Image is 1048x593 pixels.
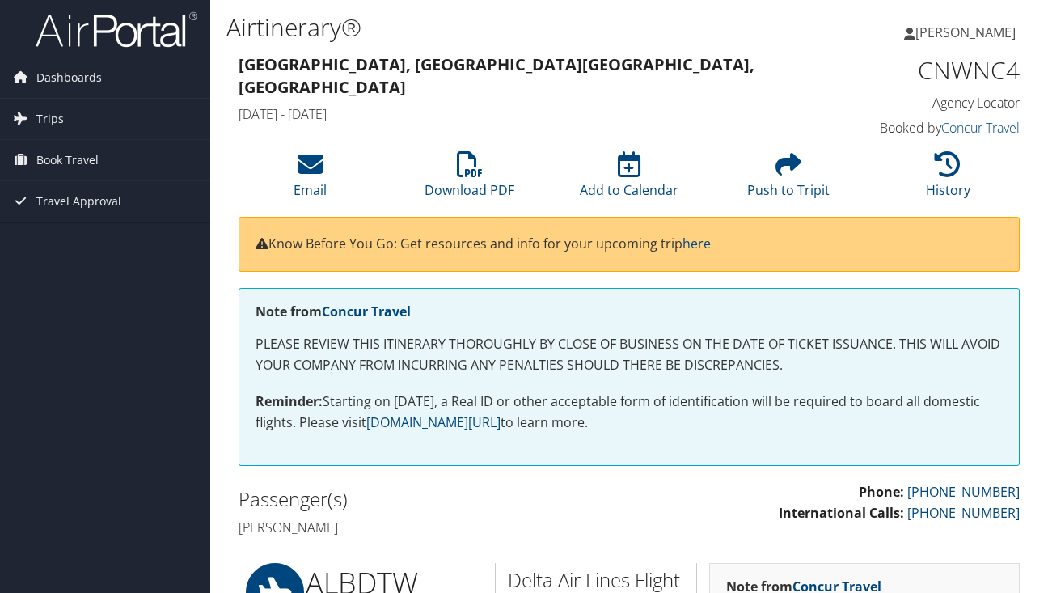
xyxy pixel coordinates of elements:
[926,160,970,199] a: History
[294,160,327,199] a: Email
[256,392,1003,433] p: Starting on [DATE], a Real ID or other acceptable form of identification will be required to boar...
[779,504,904,522] strong: International Calls:
[239,53,754,98] strong: [GEOGRAPHIC_DATA], [GEOGRAPHIC_DATA] [GEOGRAPHIC_DATA], [GEOGRAPHIC_DATA]
[843,53,1020,87] h1: CNWNC4
[747,160,830,199] a: Push to Tripit
[239,105,818,123] h4: [DATE] - [DATE]
[322,303,411,320] a: Concur Travel
[256,234,1003,255] p: Know Before You Go: Get resources and info for your upcoming trip
[256,392,323,410] strong: Reminder:
[36,99,64,139] span: Trips
[36,181,121,222] span: Travel Approval
[239,485,617,513] h2: Passenger(s)
[239,519,617,536] h4: [PERSON_NAME]
[366,413,501,431] a: [DOMAIN_NAME][URL]
[256,334,1003,375] p: PLEASE REVIEW THIS ITINERARY THOROUGHLY BY CLOSE OF BUSINESS ON THE DATE OF TICKET ISSUANCE. THIS...
[915,23,1016,41] span: [PERSON_NAME]
[226,11,763,44] h1: Airtinerary®
[843,119,1020,137] h4: Booked by
[904,8,1032,57] a: [PERSON_NAME]
[907,483,1020,501] a: [PHONE_NUMBER]
[580,160,678,199] a: Add to Calendar
[907,504,1020,522] a: [PHONE_NUMBER]
[36,11,197,49] img: airportal-logo.png
[859,483,904,501] strong: Phone:
[256,303,411,320] strong: Note from
[843,94,1020,112] h4: Agency Locator
[682,235,711,252] a: here
[36,140,99,180] span: Book Travel
[941,119,1020,137] a: Concur Travel
[36,57,102,98] span: Dashboards
[425,160,514,199] a: Download PDF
